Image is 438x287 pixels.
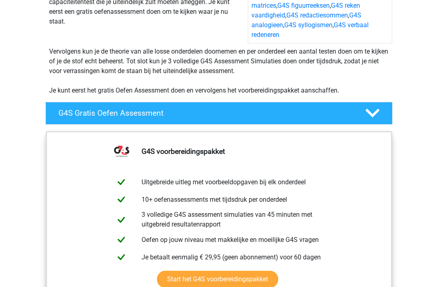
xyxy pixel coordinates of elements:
a: G4S verbaal redeneren [251,21,369,39]
div: Vervolgens kun je de theorie van alle losse onderdelen doornemen en per onderdeel een aantal test... [46,47,392,95]
a: G4S Gratis Oefen Assessment [42,102,396,125]
a: G4S analogieen [251,11,361,29]
h4: G4S Gratis Oefen Assessment [58,108,352,118]
a: G4S syllogismen [284,21,333,29]
a: G4S figuurreeksen [277,2,330,9]
a: G4S redactiesommen [286,11,348,19]
a: G4S reken vaardigheid [251,2,360,19]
